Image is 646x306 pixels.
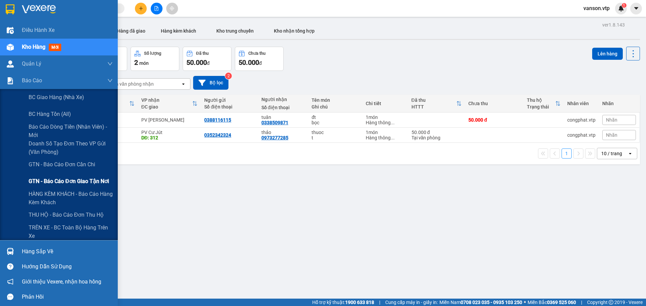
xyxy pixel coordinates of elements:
[261,120,288,125] div: 0338509871
[623,3,625,8] span: 1
[7,27,14,34] img: warehouse-icon
[204,104,254,110] div: Số điện thoại
[204,117,231,123] div: 0388116115
[141,97,192,103] div: VP nhận
[204,132,231,138] div: 0352342324
[107,78,113,83] span: down
[107,81,154,87] div: Chọn văn phòng nhận
[547,300,576,305] strong: 0369 525 060
[141,130,198,135] div: PV Cư Jút
[261,97,305,102] div: Người nhận
[141,104,192,110] div: ĐC giao
[567,101,596,106] div: Nhân viên
[29,93,84,101] span: BC giao hàng (nhà xe)
[29,139,113,156] span: Doanh số tạo đơn theo VP gửi (văn phòng)
[312,120,359,125] div: bọc
[366,135,405,140] div: Hàng thông thường
[29,211,104,219] span: THU HỘ - Báo cáo đơn thu hộ
[468,101,520,106] div: Chưa thu
[225,73,232,79] sup: 2
[618,5,624,11] img: icon-new-feature
[411,97,456,103] div: Đã thu
[131,47,179,71] button: Số lượng2món
[601,150,622,157] div: 10 / trang
[181,81,186,87] svg: open
[411,135,462,140] div: Tại văn phòng
[461,300,522,305] strong: 0708 023 035 - 0935 103 250
[166,3,178,14] button: aim
[154,6,159,11] span: file-add
[408,95,465,113] th: Toggle SortBy
[366,130,405,135] div: 1 món
[261,135,288,140] div: 0973277285
[602,21,625,29] div: ver 1.8.143
[151,3,163,14] button: file-add
[186,58,207,67] span: 50.000
[22,59,41,68] span: Quản Lý
[138,95,201,113] th: Toggle SortBy
[345,300,374,305] strong: 1900 633 818
[6,4,14,14] img: logo-vxr
[391,135,395,140] span: ...
[527,97,555,103] div: Thu hộ
[385,299,438,306] span: Cung cấp máy in - giấy in:
[29,160,95,169] span: GTN - Báo cáo đơn cần chi
[366,101,405,106] div: Chi tiết
[144,51,161,56] div: Số lượng
[366,120,405,125] div: Hàng thông thường
[22,277,101,286] span: Giới thiệu Vexere, nhận hoa hồng
[622,3,626,8] sup: 1
[248,51,265,56] div: Chưa thu
[524,95,564,113] th: Toggle SortBy
[439,299,522,306] span: Miền Nam
[29,177,109,185] span: GTN - Báo cáo đơn giao tận nơi
[578,4,615,12] span: vanson.vtp
[312,97,359,103] div: Tên món
[606,132,617,138] span: Nhãn
[528,299,576,306] span: Miền Bắc
[609,300,613,305] span: copyright
[312,115,359,120] div: đt
[261,130,305,135] div: thảo
[107,61,113,67] span: down
[7,60,14,68] img: warehouse-icon
[22,262,113,272] div: Hướng dẫn sử dụng
[170,6,174,11] span: aim
[29,190,113,207] span: HÀNG KÈM KHÁCH - Báo cáo hàng kèm khách
[411,130,462,135] div: 50.000 đ
[567,132,596,138] div: congphat.vtp
[7,294,13,300] span: message
[606,117,617,123] span: Nhãn
[141,135,198,140] div: DĐ: 312
[562,148,572,159] button: 1
[261,105,305,110] div: Số điện thoại
[29,123,113,139] span: Báo cáo dòng tiền (nhân viên) - mới
[630,3,642,14] button: caret-down
[274,28,315,34] span: Kho nhận tổng hợp
[139,60,149,66] span: món
[468,117,520,123] div: 50.000 đ
[22,44,45,50] span: Kho hàng
[527,104,555,110] div: Trạng thái
[7,263,13,270] span: question-circle
[627,151,633,156] svg: open
[312,104,359,110] div: Ghi chú
[29,223,113,240] span: TRÊN XE - BC toàn bộ hàng trên xe
[207,60,210,66] span: đ
[581,299,582,306] span: |
[633,5,639,11] span: caret-down
[7,44,14,51] img: warehouse-icon
[7,278,13,285] span: notification
[524,301,526,304] span: ⚪️
[602,101,636,106] div: Nhãn
[379,299,380,306] span: |
[196,51,209,56] div: Đã thu
[259,60,262,66] span: đ
[239,58,259,67] span: 50.000
[193,76,228,90] button: Bộ lọc
[7,77,14,84] img: solution-icon
[7,248,14,255] img: warehouse-icon
[139,6,143,11] span: plus
[391,120,395,125] span: ...
[135,3,147,14] button: plus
